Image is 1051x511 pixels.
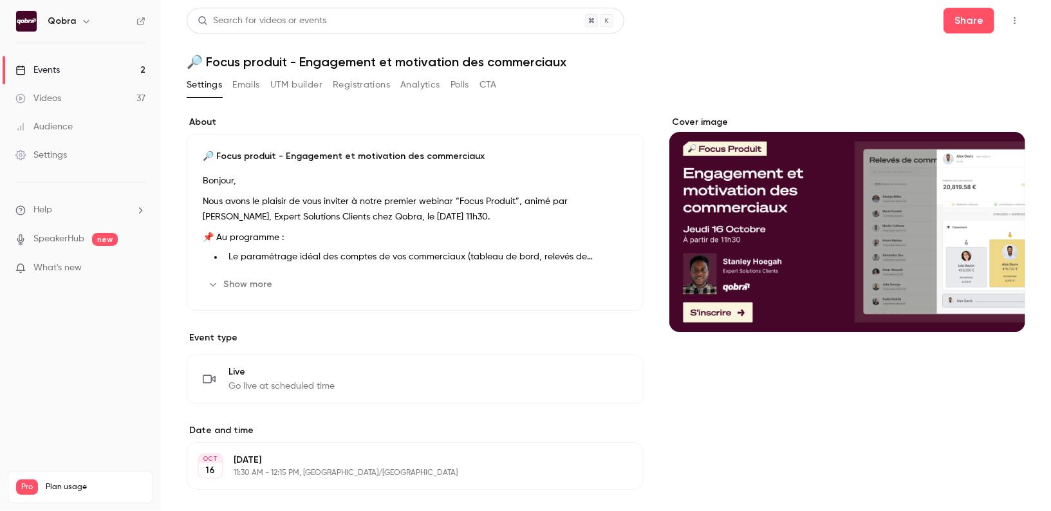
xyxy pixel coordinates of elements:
[206,464,216,477] p: 16
[669,116,1025,129] label: Cover image
[232,75,259,95] button: Emails
[270,75,322,95] button: UTM builder
[223,250,628,264] li: Le paramétrage idéal des comptes de vos commerciaux (tableau de bord, relevés de commissions, etc.)
[187,116,644,129] label: About
[203,194,628,225] p: Nous avons le plaisir de vous inviter à notre premier webinar “Focus Produit”, animé par [PERSON_...
[16,11,37,32] img: Qobra
[234,454,575,467] p: [DATE]
[199,454,222,463] div: OCT
[46,482,145,492] span: Plan usage
[234,468,575,478] p: 11:30 AM - 12:15 PM, [GEOGRAPHIC_DATA]/[GEOGRAPHIC_DATA]
[203,230,628,245] p: 📌 Au programme :
[15,64,60,77] div: Events
[228,366,335,378] span: Live
[333,75,390,95] button: Registrations
[33,232,84,246] a: SpeakerHub
[203,173,628,189] p: Bonjour,
[33,261,82,275] span: What's new
[669,116,1025,332] section: Cover image
[187,54,1025,70] h1: 🔎 Focus produit - Engagement et motivation des commerciaux
[198,14,326,28] div: Search for videos or events
[203,150,628,163] p: 🔎 Focus produit - Engagement et motivation des commerciaux
[187,75,222,95] button: Settings
[15,149,67,162] div: Settings
[130,263,145,274] iframe: Noticeable Trigger
[15,92,61,105] div: Videos
[15,203,145,217] li: help-dropdown-opener
[187,424,644,437] label: Date and time
[228,380,335,393] span: Go live at scheduled time
[92,233,118,246] span: new
[16,479,38,495] span: Pro
[400,75,440,95] button: Analytics
[944,8,994,33] button: Share
[15,120,73,133] div: Audience
[33,203,52,217] span: Help
[203,274,280,295] button: Show more
[451,75,469,95] button: Polls
[48,15,76,28] h6: Qobra
[479,75,497,95] button: CTA
[187,331,644,344] p: Event type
